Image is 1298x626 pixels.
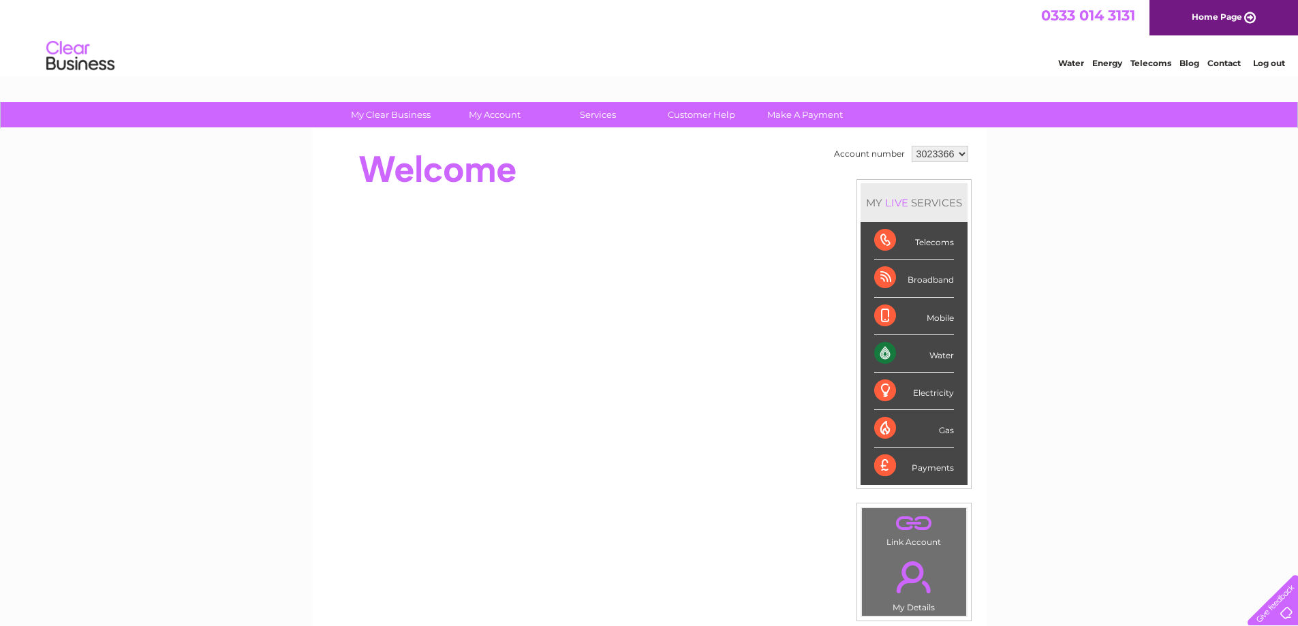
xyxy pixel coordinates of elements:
[335,102,447,127] a: My Clear Business
[874,298,954,335] div: Mobile
[874,260,954,297] div: Broadband
[1179,58,1199,68] a: Blog
[1041,7,1135,24] a: 0333 014 3131
[1207,58,1241,68] a: Contact
[328,7,972,66] div: Clear Business is a trading name of Verastar Limited (registered in [GEOGRAPHIC_DATA] No. 3667643...
[1092,58,1122,68] a: Energy
[874,222,954,260] div: Telecoms
[645,102,758,127] a: Customer Help
[542,102,654,127] a: Services
[46,35,115,77] img: logo.png
[861,550,967,616] td: My Details
[1253,58,1285,68] a: Log out
[749,102,861,127] a: Make A Payment
[865,553,963,601] a: .
[874,373,954,410] div: Electricity
[861,507,967,550] td: Link Account
[831,142,908,166] td: Account number
[874,410,954,448] div: Gas
[438,102,551,127] a: My Account
[874,448,954,484] div: Payments
[1130,58,1171,68] a: Telecoms
[861,183,968,222] div: MY SERVICES
[882,196,911,209] div: LIVE
[865,512,963,535] a: .
[874,335,954,373] div: Water
[1058,58,1084,68] a: Water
